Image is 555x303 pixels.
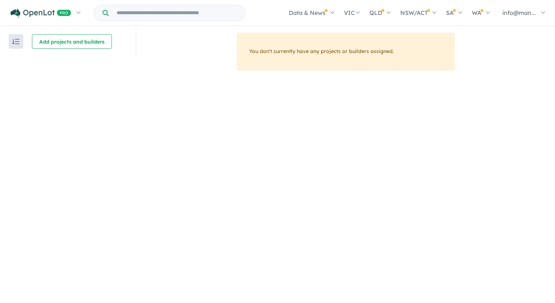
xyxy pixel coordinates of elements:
span: info@man... [502,9,536,16]
div: You don't currently have any projects or builders assigned. [237,33,455,70]
img: sort.svg [12,39,20,44]
input: Try estate name, suburb, builder or developer [110,5,244,21]
button: Add projects and builders [32,34,112,49]
img: Openlot PRO Logo White [11,9,71,18]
